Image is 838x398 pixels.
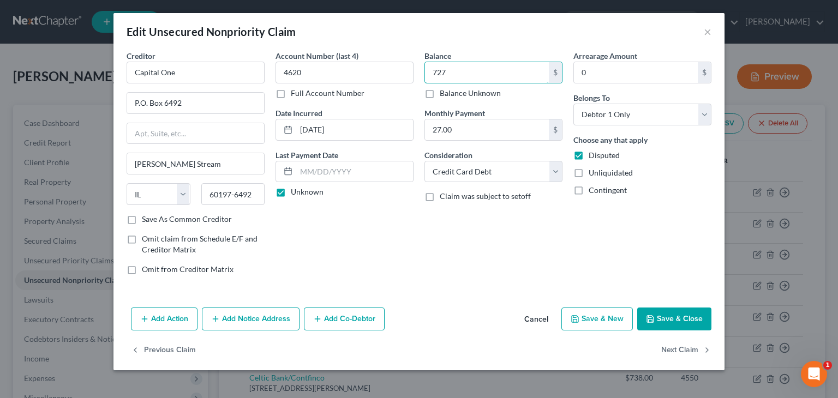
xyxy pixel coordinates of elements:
[573,93,610,102] span: Belongs To
[637,307,711,330] button: Save & Close
[127,153,264,174] input: Enter city...
[425,119,549,140] input: 0.00
[424,107,485,119] label: Monthly Payment
[201,183,265,205] input: Enter zip...
[661,339,711,362] button: Next Claim
[574,62,698,83] input: 0.00
[440,88,501,99] label: Balance Unknown
[276,50,358,62] label: Account Number (last 4)
[276,107,322,119] label: Date Incurred
[440,191,531,201] span: Claim was subject to setoff
[127,24,296,39] div: Edit Unsecured Nonpriority Claim
[131,339,196,362] button: Previous Claim
[127,62,265,83] input: Search creditor by name...
[516,309,557,330] button: Cancel
[424,50,451,62] label: Balance
[549,62,562,83] div: $
[142,264,234,274] span: Omit from Creditor Matrix
[276,62,414,83] input: XXXX
[291,88,364,99] label: Full Account Number
[801,361,827,387] iframe: Intercom live chat
[589,168,633,177] span: Unliquidated
[296,161,413,182] input: MM/DD/YYYY
[823,361,832,370] span: 1
[573,134,648,146] label: Choose any that apply
[704,25,711,38] button: ×
[698,62,711,83] div: $
[549,119,562,140] div: $
[589,150,620,160] span: Disputed
[131,307,197,330] button: Add Action
[127,123,264,144] input: Apt, Suite, etc...
[142,214,232,225] label: Save As Common Creditor
[425,62,549,83] input: 0.00
[127,93,264,113] input: Enter address...
[276,149,338,161] label: Last Payment Date
[589,185,627,195] span: Contingent
[304,307,385,330] button: Add Co-Debtor
[127,51,155,61] span: Creditor
[296,119,413,140] input: MM/DD/YYYY
[202,307,300,330] button: Add Notice Address
[424,149,472,161] label: Consideration
[561,307,633,330] button: Save & New
[573,50,637,62] label: Arrearage Amount
[142,234,258,254] span: Omit claim from Schedule E/F and Creditor Matrix
[291,186,324,197] label: Unknown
